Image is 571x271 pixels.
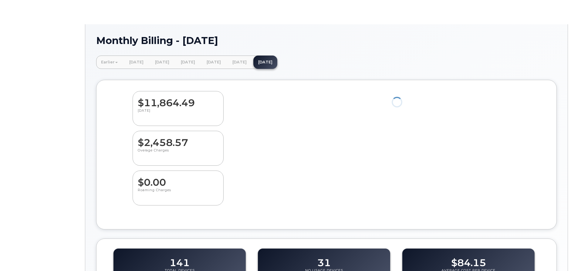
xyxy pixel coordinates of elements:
dd: 141 [170,251,190,268]
p: Roaming Charges [138,188,218,199]
a: [DATE] [176,56,200,69]
p: Overage Charges [138,148,218,159]
dd: $11,864.49 [138,91,218,108]
dd: $84.15 [451,251,486,268]
a: [DATE] [124,56,148,69]
a: [DATE] [150,56,174,69]
h1: Monthly Billing - [DATE] [96,35,557,46]
dd: 31 [317,251,331,268]
dd: $0.00 [138,171,218,188]
p: [DATE] [138,108,218,119]
a: [DATE] [253,56,277,69]
dd: $2,458.57 [138,131,218,148]
a: Earlier [96,56,123,69]
a: [DATE] [202,56,226,69]
a: [DATE] [228,56,252,69]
